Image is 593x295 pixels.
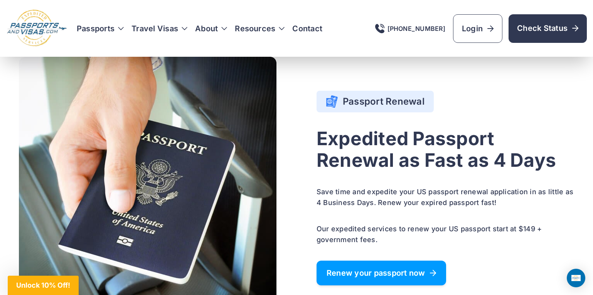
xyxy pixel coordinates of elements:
h3: Resources [235,23,285,34]
span: Login [462,23,494,34]
h3: Travel Visas [131,23,187,34]
h4: Passport Renewal [326,95,425,108]
span: Renew your passport now [327,269,436,277]
div: Unlock 10% Off! [8,276,79,295]
span: Check Status [517,23,578,34]
span: Unlock 10% Off! [16,281,70,289]
a: Renew your passport now [317,261,446,285]
a: Contact [292,23,322,34]
a: Login [453,14,502,43]
img: Logo [6,9,67,47]
h2: Expedited Passport Renewal as Fast as 4 Days [317,128,574,171]
h3: Passports [77,23,124,34]
a: Check Status [509,14,587,43]
a: About [195,23,218,34]
a: [PHONE_NUMBER] [375,24,445,33]
p: Our expedited services to renew your US passport start at $149 + government fees. [317,224,574,245]
p: Save time and expedite your US passport renewal application in as little as 4 Business Days. Rene... [317,186,574,208]
div: Open Intercom Messenger [567,269,585,287]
